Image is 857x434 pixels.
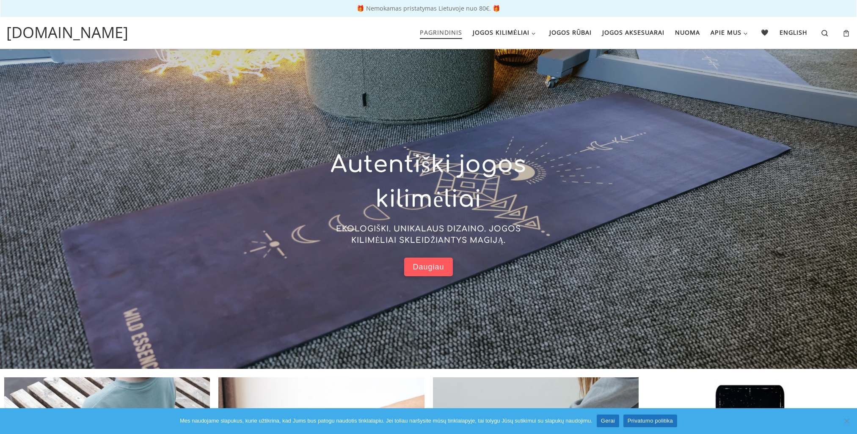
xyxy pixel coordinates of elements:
span: Jogos rūbai [549,24,592,39]
span: Pagrindinis [420,24,462,39]
a: Jogos kilimėliai [470,24,541,41]
a: English [777,24,810,41]
span: EKOLOGIŠKI. UNIKALAUS DIZAINO. JOGOS KILIMĖLIAI SKLEIDŽIANTYS MAGIJĄ. [336,225,521,244]
a: 🖤 [758,24,772,41]
span: Jogos kilimėliai [473,24,530,39]
a: Gerai [597,415,619,427]
span: Jogos aksesuarai [602,24,664,39]
span: Nuoma [675,24,700,39]
span: Ne [842,417,851,425]
a: Privatumo politika [623,415,677,427]
a: [DOMAIN_NAME] [6,21,128,44]
span: Daugiau [413,262,444,272]
a: Jogos rūbai [546,24,594,41]
a: Jogos aksesuarai [599,24,667,41]
span: Mes naudojame slapukus, kurie užtikrina, kad Jums bus patogu naudotis tinklalapiu. Jei toliau nar... [180,417,592,425]
span: Apie mus [711,24,741,39]
a: Pagrindinis [417,24,465,41]
span: 🖤 [761,24,769,39]
a: Daugiau [404,258,452,277]
p: 🎁 Nemokamas pristatymas Lietuvoje nuo 80€. 🎁 [8,5,849,11]
span: Autentiški jogos kilimėliai [331,152,526,213]
span: English [780,24,807,39]
a: Nuoma [672,24,703,41]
